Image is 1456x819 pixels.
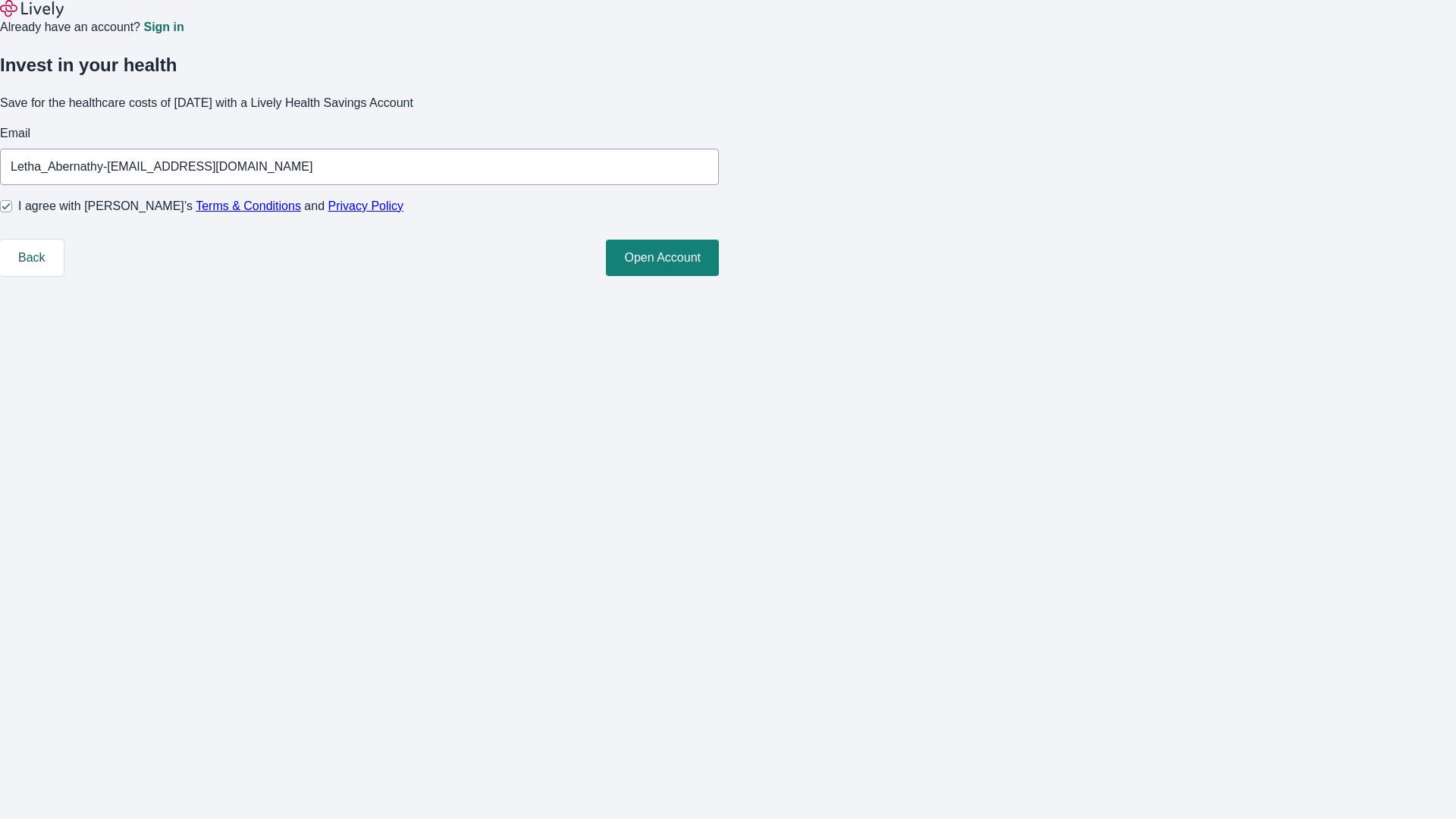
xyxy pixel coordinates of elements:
span: I agree with [PERSON_NAME]’s and [18,197,403,215]
button: Open Account [606,240,719,276]
a: Terms & Conditions [196,199,301,212]
a: Privacy Policy [328,199,404,212]
a: Sign in [143,21,184,33]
